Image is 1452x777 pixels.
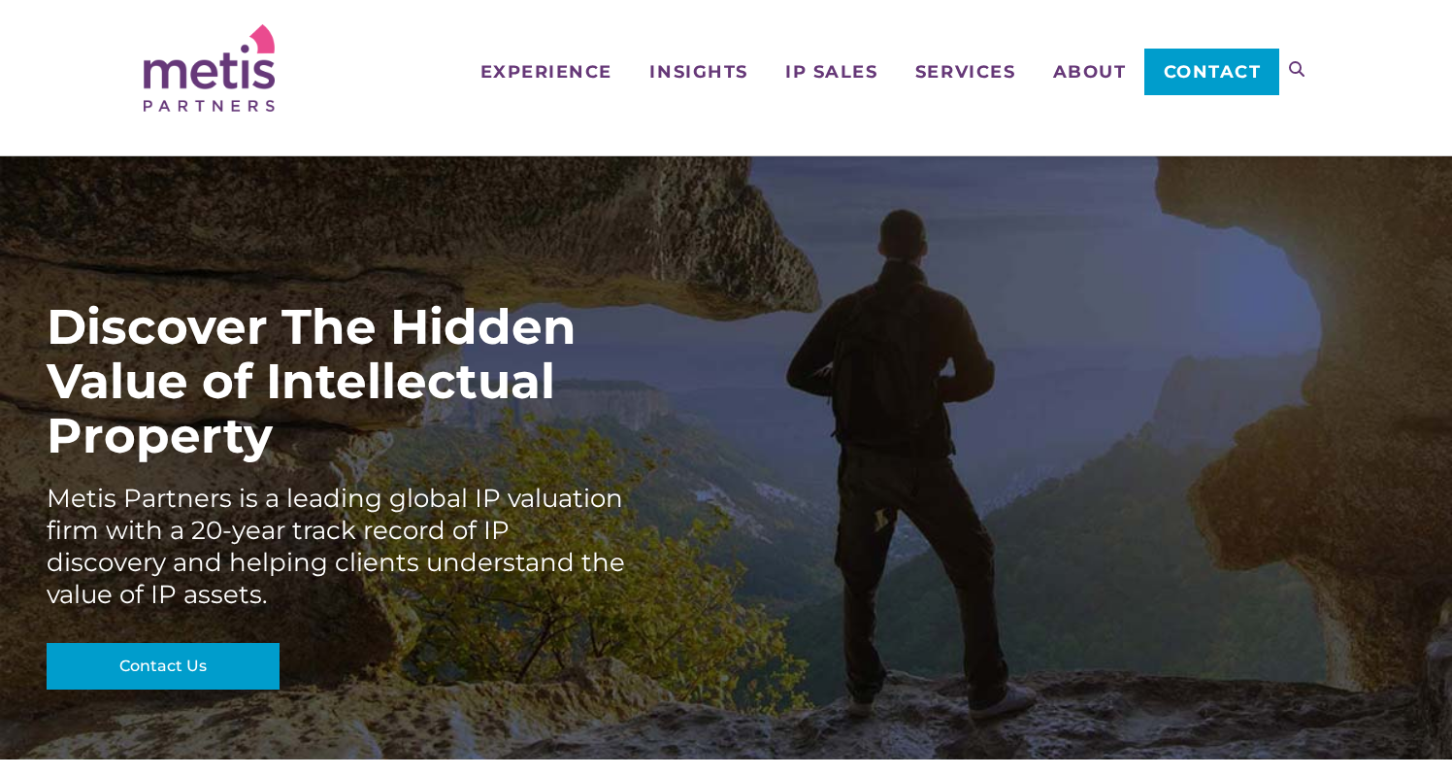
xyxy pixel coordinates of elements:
[47,300,629,463] div: Discover The Hidden Value of Intellectual Property
[1053,63,1127,81] span: About
[480,63,612,81] span: Experience
[915,63,1015,81] span: Services
[649,63,747,81] span: Insights
[785,63,877,81] span: IP Sales
[1164,63,1262,81] span: Contact
[47,483,629,611] div: Metis Partners is a leading global IP valuation firm with a 20-year track record of IP discovery ...
[1144,49,1279,95] a: Contact
[47,643,280,690] a: Contact Us
[144,24,275,112] img: Metis Partners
